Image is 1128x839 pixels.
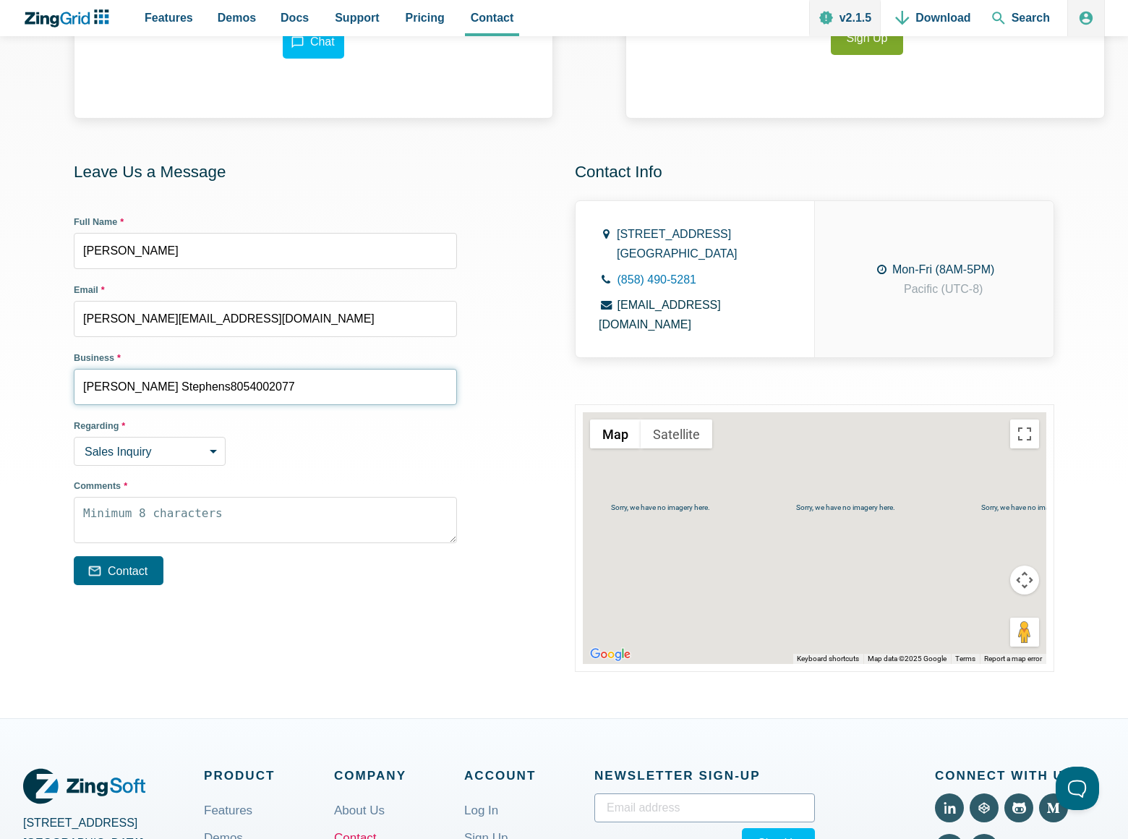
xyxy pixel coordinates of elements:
[74,480,457,493] label: Comments
[594,793,815,822] input: Email address
[334,765,464,786] span: Company
[955,655,975,663] a: Terms (opens in new tab)
[892,263,994,276] span: Mon-Fri (8AM-5PM)
[74,556,163,585] button: Contact
[23,765,145,807] a: ZingGrid Logo
[575,161,1105,182] h2: Contact Info
[970,793,999,822] a: View Code Pen (External)
[1010,618,1039,647] button: Drag Pegman onto the map to open Street View
[74,161,553,182] h2: Leave Us a Message
[590,419,641,448] button: Show street map
[586,645,634,664] a: Open this area in Google Maps (opens a new window)
[904,283,983,295] span: Pacific (UTC-8)
[1004,793,1033,822] a: View Github (External)
[935,765,1105,786] span: Connect With Us
[464,793,498,827] a: Log In
[618,273,696,286] a: (858) 490-5281
[617,224,738,263] address: [STREET_ADDRESS] [GEOGRAPHIC_DATA]
[23,9,116,27] a: ZingChart Logo. Click to return to the homepage
[1010,566,1039,595] button: Map camera controls
[641,419,712,448] button: Show satellite imagery
[281,8,309,27] span: Docs
[1039,793,1068,822] a: View Medium (External)
[74,369,457,405] input: Your Business Name
[335,8,379,27] span: Support
[471,8,514,27] span: Contact
[74,301,457,337] input: email@address.com
[204,793,252,827] a: Features
[74,216,457,229] label: Full Name
[74,437,226,466] select: Choose a topic
[797,654,859,664] button: Keyboard shortcuts
[145,8,193,27] span: Features
[74,352,457,365] label: Business
[218,8,256,27] span: Demos
[586,645,634,664] img: Google
[204,765,334,786] span: Product
[868,655,947,663] span: Map data ©2025 Google
[406,8,445,27] span: Pricing
[594,765,815,786] span: Newsletter Sign‑up
[74,419,457,433] label: Regarding
[599,299,721,331] a: [EMAIL_ADDRESS][DOMAIN_NAME]
[935,793,964,822] a: View LinkedIn (External)
[334,793,385,827] a: About Us
[1010,419,1039,448] button: Toggle fullscreen view
[984,655,1042,663] a: Report a map error
[74,233,457,269] input: Your Name
[831,21,904,55] a: Sign Up
[464,765,594,786] span: Account
[1056,767,1099,810] iframe: Help Scout Beacon - Open
[74,284,457,297] label: Email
